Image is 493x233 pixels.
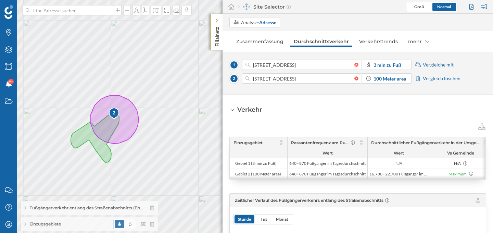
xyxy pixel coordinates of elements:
span: Stunde [238,217,251,222]
div: 2 [109,107,119,120]
span: Vergleiche mit [423,61,454,68]
a: Durchschnittsverkehr [290,36,352,47]
div: Verkehr [237,105,262,114]
span: Passantenfrequenz am Punkt (2024) [291,140,349,145]
span: Monat [276,217,288,222]
span: Wert [323,150,333,156]
p: Filialnetz [214,24,220,47]
span: Groß [414,4,424,9]
strong: Adresse [259,20,276,25]
img: Geoblink Logo [4,5,13,19]
span: 2 [229,74,239,83]
span: Gebiet 1 (3 min zu Fuß) [235,161,277,166]
span: 640 - 870 Fußgänger im Tagesdurchschnitt [289,161,366,166]
span: 1 [229,60,239,70]
span: N/A [395,161,402,166]
strong: 100 Meter area [374,76,406,82]
div: Analyse: [241,19,276,26]
span: Einzugsgebiete [29,221,61,227]
span: Gebiet 2 (100 Meter area) [235,171,281,177]
span: 640 - 870 Fußgänger im Tagesdurchschnitt [289,171,366,177]
img: pois-map-marker.svg [109,107,120,121]
span: Fußgängerverkehr entlang des Straßenabschnitts (Eb… [29,205,143,211]
span: 9+ [9,78,13,85]
a: Zusammenfassung [233,36,287,47]
span: 16.780 - 22.700 Fußgänger im Tagesdurchschnitt [369,171,428,177]
span: Wert [394,150,404,156]
a: Verkehrstrends [356,36,401,47]
img: dashboards-manager.svg [243,3,250,10]
div: mehr [405,36,433,47]
span: Vs Gemeinde [447,150,474,156]
span: Vergleich löschen [423,75,460,82]
span: Normal [437,4,451,9]
span: Durchschnittlicher Fußgängerverkehr in der Umgebung (2024) [371,140,480,145]
span: Zeitlicher Verlauf des Fußgängerverkehrs entlang des Straßenabschnitts [235,198,383,203]
span: Maximum [448,171,467,177]
span: N/A [454,160,461,167]
span: Tag [261,217,267,222]
span: Einzugsgebiet [233,140,263,145]
strong: 3 min zu Fuß [374,62,401,68]
div: 2 [109,109,120,116]
div: Site Selector [238,3,291,10]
